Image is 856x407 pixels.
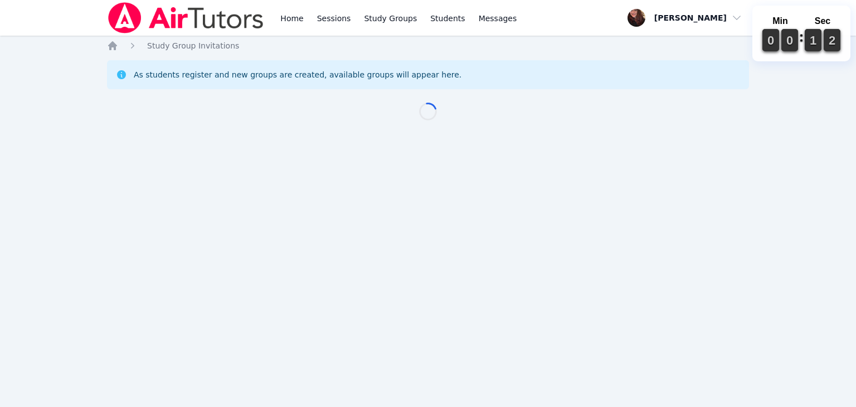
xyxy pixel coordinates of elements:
[147,40,239,51] a: Study Group Invitations
[107,40,749,51] nav: Breadcrumb
[147,41,239,50] span: Study Group Invitations
[479,13,517,24] span: Messages
[107,2,265,33] img: Air Tutors
[134,69,461,80] div: As students register and new groups are created, available groups will appear here.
